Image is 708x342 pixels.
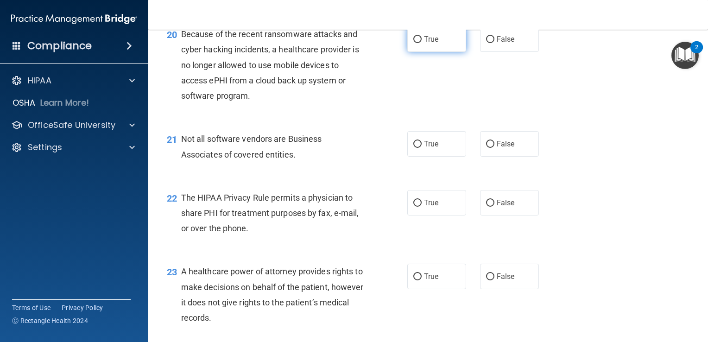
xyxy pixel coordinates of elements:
[181,193,359,233] span: The HIPAA Privacy Rule permits a physician to share PHI for treatment purposes by fax, e-mail, or...
[424,139,438,148] span: True
[413,273,422,280] input: True
[40,97,89,108] p: Learn More!
[497,272,515,281] span: False
[12,316,88,325] span: Ⓒ Rectangle Health 2024
[27,39,92,52] h4: Compliance
[413,200,422,207] input: True
[497,198,515,207] span: False
[671,42,699,69] button: Open Resource Center, 2 new notifications
[181,29,359,101] span: Because of the recent ransomware attacks and cyber hacking incidents, a healthcare provider is no...
[413,36,422,43] input: True
[11,75,135,86] a: HIPAA
[28,75,51,86] p: HIPAA
[11,120,135,131] a: OfficeSafe University
[167,134,177,145] span: 21
[181,266,364,323] span: A healthcare power of attorney provides rights to make decisions on behalf of the patient, howeve...
[695,47,698,59] div: 2
[167,29,177,40] span: 20
[13,97,36,108] p: OSHA
[11,142,135,153] a: Settings
[486,200,494,207] input: False
[62,303,103,312] a: Privacy Policy
[28,142,62,153] p: Settings
[167,266,177,278] span: 23
[486,36,494,43] input: False
[424,198,438,207] span: True
[181,134,322,159] span: Not all software vendors are Business Associates of covered entities.
[11,10,137,28] img: PMB logo
[486,273,494,280] input: False
[424,35,438,44] span: True
[497,35,515,44] span: False
[28,120,115,131] p: OfficeSafe University
[167,193,177,204] span: 22
[497,139,515,148] span: False
[486,141,494,148] input: False
[12,303,51,312] a: Terms of Use
[424,272,438,281] span: True
[413,141,422,148] input: True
